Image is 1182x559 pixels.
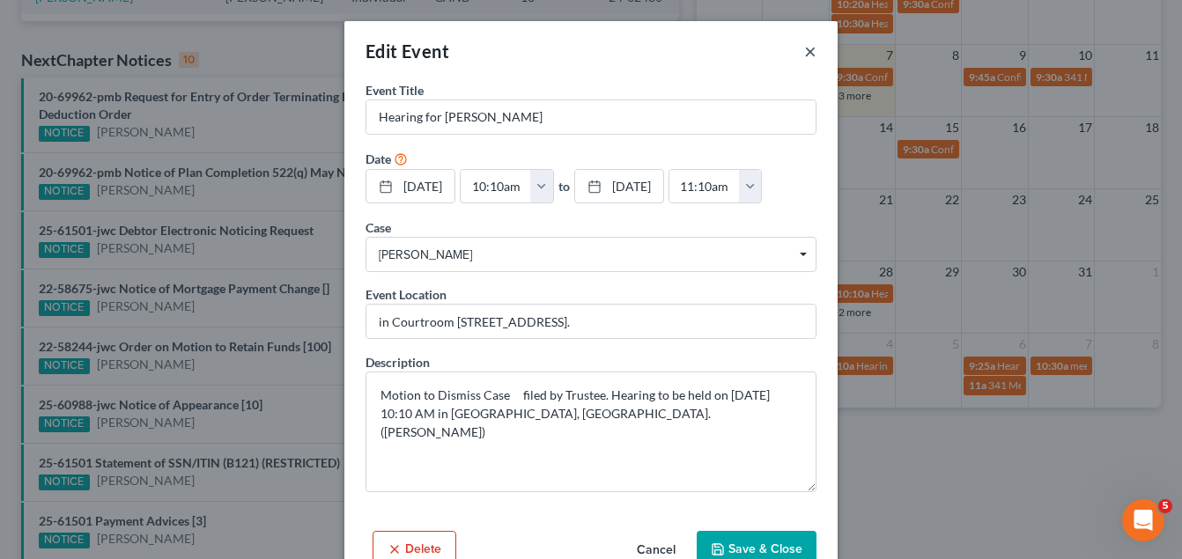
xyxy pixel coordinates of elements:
iframe: Intercom live chat [1122,499,1164,541]
label: Date [366,150,391,168]
input: -- : -- [669,170,740,203]
a: [DATE] [575,170,663,203]
input: Enter event name... [366,100,816,134]
span: [PERSON_NAME] [379,246,803,264]
span: Event Title [366,83,424,98]
label: Description [366,353,430,371]
span: 5 [1158,499,1172,513]
button: × [804,40,816,62]
input: Enter location... [366,305,816,338]
a: [DATE] [366,170,454,203]
span: Edit Event [366,40,449,62]
label: to [558,177,570,195]
span: Select box activate [366,237,816,272]
label: Event Location [366,285,447,304]
input: -- : -- [461,170,531,203]
label: Case [366,218,391,237]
